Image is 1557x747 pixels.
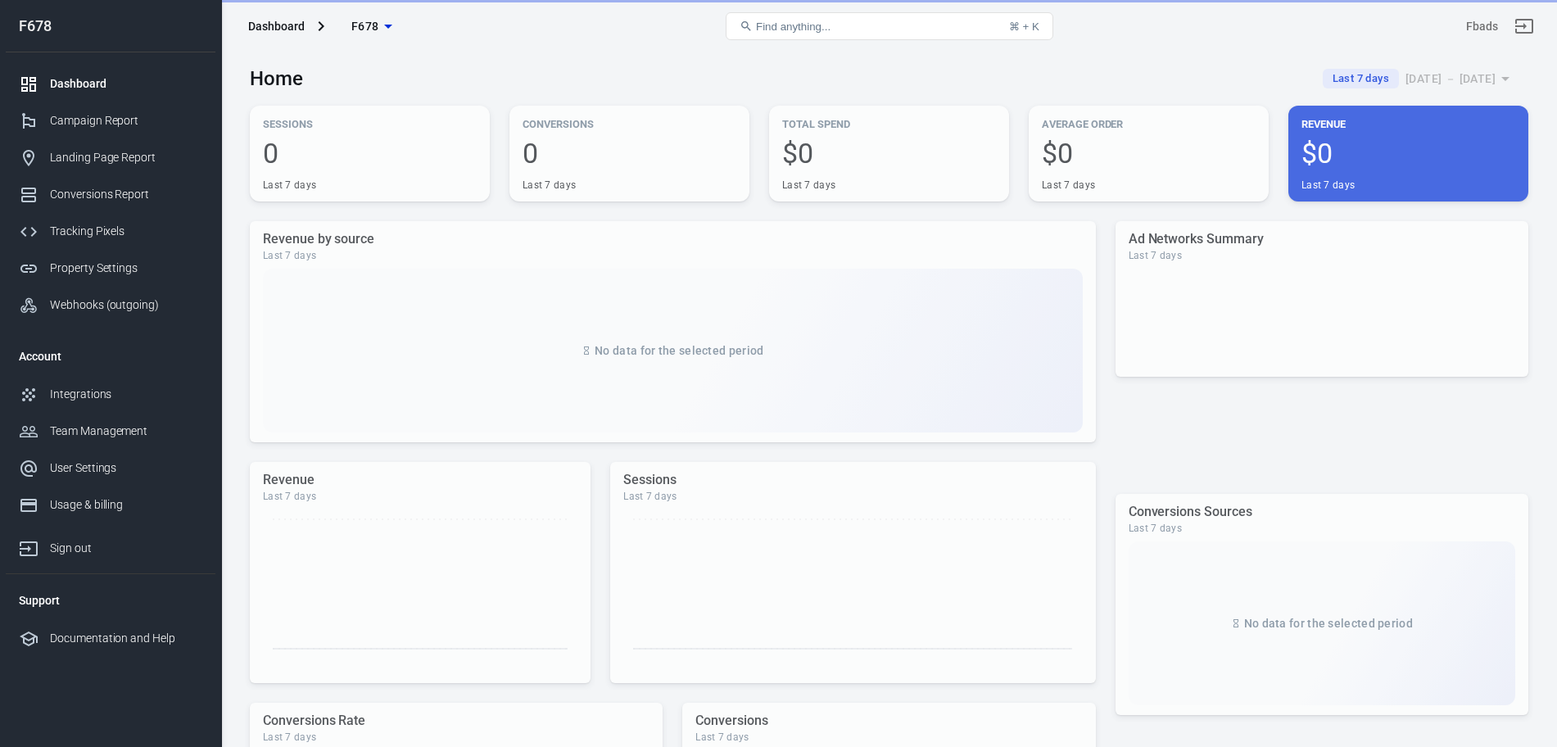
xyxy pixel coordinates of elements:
[331,11,413,42] button: F678
[1505,7,1544,46] a: Sign out
[6,176,215,213] a: Conversions Report
[50,186,202,203] div: Conversions Report
[50,75,202,93] div: Dashboard
[6,19,215,34] div: F678
[6,66,215,102] a: Dashboard
[6,581,215,620] li: Support
[50,386,202,403] div: Integrations
[50,460,202,477] div: User Settings
[1009,20,1039,33] div: ⌘ + K
[50,297,202,314] div: Webhooks (outgoing)
[6,337,215,376] li: Account
[6,250,215,287] a: Property Settings
[248,18,305,34] div: Dashboard
[50,496,202,514] div: Usage & billing
[50,423,202,440] div: Team Management
[6,376,215,413] a: Integrations
[50,149,202,166] div: Landing Page Report
[756,20,831,33] span: Find anything...
[50,223,202,240] div: Tracking Pixels
[6,287,215,324] a: Webhooks (outgoing)
[6,139,215,176] a: Landing Page Report
[50,630,202,647] div: Documentation and Help
[6,523,215,567] a: Sign out
[50,112,202,129] div: Campaign Report
[6,413,215,450] a: Team Management
[50,540,202,557] div: Sign out
[6,487,215,523] a: Usage & billing
[6,450,215,487] a: User Settings
[50,260,202,277] div: Property Settings
[1466,18,1498,35] div: Account id: tR2bt8Tt
[351,16,379,37] span: F678
[6,102,215,139] a: Campaign Report
[250,67,303,90] h3: Home
[726,12,1053,40] button: Find anything...⌘ + K
[6,213,215,250] a: Tracking Pixels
